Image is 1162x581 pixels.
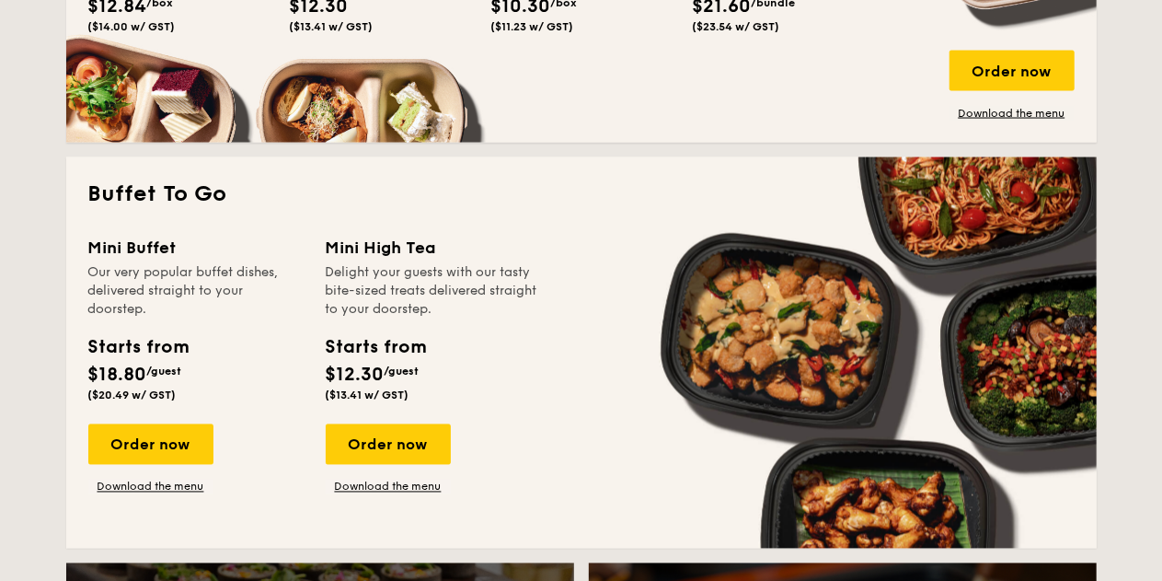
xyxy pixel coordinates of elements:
span: ($13.41 w/ GST) [290,20,374,33]
span: /guest [385,366,420,378]
a: Download the menu [326,480,451,494]
div: Starts from [88,334,189,362]
div: Our very popular buffet dishes, delivered straight to your doorstep. [88,264,304,320]
div: Starts from [326,334,426,362]
span: ($11.23 w/ GST) [491,20,574,33]
h2: Buffet To Go [88,180,1075,209]
div: Mini High Tea [326,235,541,261]
div: Order now [326,424,451,465]
a: Download the menu [88,480,213,494]
a: Download the menu [949,106,1075,121]
span: ($13.41 w/ GST) [326,389,409,402]
span: ($20.49 w/ GST) [88,389,177,402]
span: ($23.54 w/ GST) [693,20,780,33]
span: ($14.00 w/ GST) [88,20,176,33]
div: Delight your guests with our tasty bite-sized treats delivered straight to your doorstep. [326,264,541,320]
div: Order now [88,424,213,465]
span: $18.80 [88,365,147,387]
span: $12.30 [326,365,385,387]
span: /guest [147,366,182,378]
div: Order now [949,51,1075,91]
div: Mini Buffet [88,235,304,261]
